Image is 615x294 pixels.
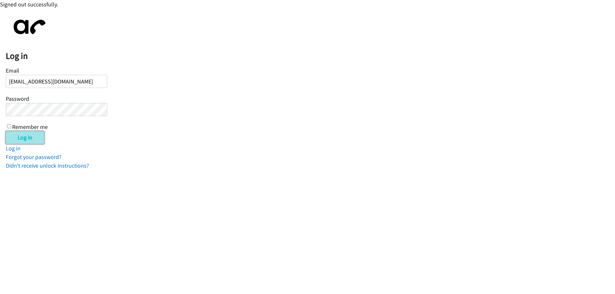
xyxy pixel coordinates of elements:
[6,145,20,152] a: Log in
[6,67,19,74] label: Email
[6,95,29,102] label: Password
[12,123,48,131] label: Remember me
[6,14,51,40] img: aphone-8a226864a2ddd6a5e75d1ebefc011f4aa8f32683c2d82f3fb0802fe031f96514.svg
[6,131,44,144] input: Log in
[6,162,89,169] a: Didn't receive unlock instructions?
[6,51,615,61] h2: Log in
[6,153,61,161] a: Forgot your password?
